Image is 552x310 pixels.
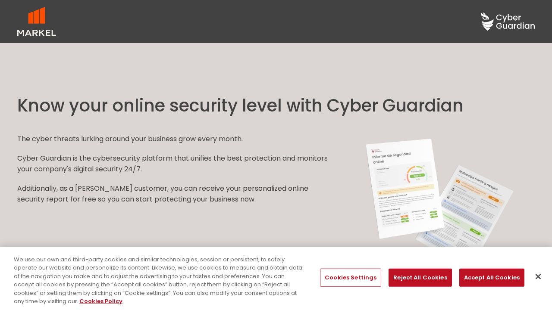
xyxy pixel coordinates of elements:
[529,267,548,286] button: Close
[17,153,328,174] p: Cyber Guardian is the cybersecurity platform that unifies the best protection and monitors your c...
[79,297,122,305] a: More information about your privacy, opens in a new tab
[17,95,535,116] h1: Know your online security level with Cyber Guardian
[17,133,328,144] p: The cyber threats lurking around your business grow every month.
[14,255,304,306] div: We use our own and third-party cookies and similar technologies, session or persistent, to safely...
[17,183,328,205] p: Additionally, as a [PERSON_NAME] customer, you can receive your personalized online security repo...
[320,269,381,287] button: Cookies Settings, Opens the preference center dialog
[459,269,524,287] button: Accept All Cookies
[389,269,452,287] button: Reject All Cookies
[345,133,535,284] img: Cyber Guardian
